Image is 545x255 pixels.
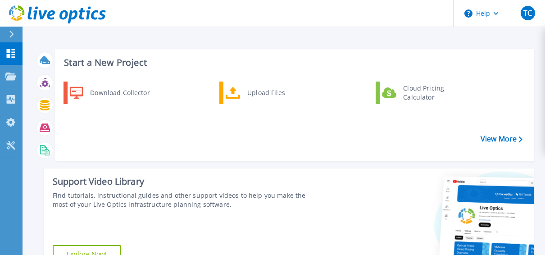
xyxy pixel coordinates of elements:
[64,58,522,68] h3: Start a New Project
[481,135,522,143] a: View More
[53,191,307,209] div: Find tutorials, instructional guides and other support videos to help you make the most of your L...
[219,82,312,104] a: Upload Files
[399,84,465,102] div: Cloud Pricing Calculator
[523,9,532,17] span: TC
[376,82,468,104] a: Cloud Pricing Calculator
[243,84,309,102] div: Upload Files
[86,84,154,102] div: Download Collector
[53,176,307,187] div: Support Video Library
[64,82,156,104] a: Download Collector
